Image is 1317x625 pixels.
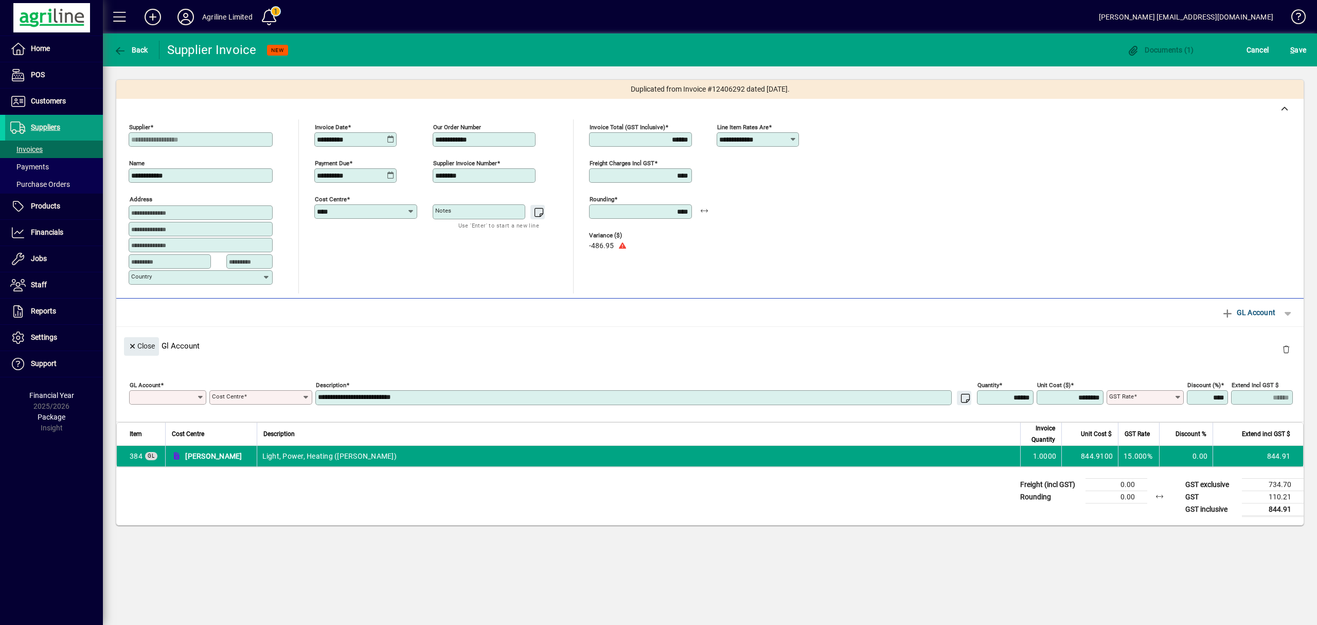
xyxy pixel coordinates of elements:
td: 844.91 [1242,503,1304,516]
mat-label: Supplier invoice number [433,160,497,167]
button: Documents (1) [1125,41,1197,59]
span: Reports [31,307,56,315]
span: Discount % [1176,428,1206,440]
div: Gl Account [116,327,1304,364]
mat-label: GL Account [130,381,161,388]
mat-label: Supplier [129,124,150,131]
mat-label: Rounding [590,196,614,203]
span: -486.95 [589,242,614,250]
span: Support [31,359,57,368]
mat-label: GST rate [1109,393,1134,400]
button: GL Account [1216,303,1280,322]
span: NEW [271,47,284,54]
span: GL [148,453,155,459]
button: Cancel [1244,41,1272,59]
td: 734.70 [1242,478,1304,491]
span: Products [31,202,60,210]
span: ave [1290,42,1306,58]
mat-label: Line item rates are [717,124,769,131]
span: Cost Centre [172,428,204,440]
td: 844.91 [1213,446,1303,466]
mat-label: Country [131,273,152,280]
td: 0.00 [1085,491,1147,503]
span: Jobs [31,254,47,263]
button: Close [124,337,159,356]
span: Financial Year [29,391,74,400]
app-page-header-button: Delete [1274,344,1298,354]
span: Staff [31,281,47,289]
mat-label: Invoice date [315,124,348,131]
td: GST inclusive [1180,503,1242,516]
button: Delete [1274,337,1298,362]
a: Jobs [5,246,103,272]
a: Home [5,36,103,62]
mat-label: Freight charges incl GST [590,160,654,167]
span: Payments [10,163,49,171]
span: S [1290,46,1294,54]
span: Customers [31,97,66,105]
span: Unit Cost $ [1081,428,1112,440]
td: 844.9100 [1061,446,1118,466]
a: Knowledge Base [1284,2,1304,36]
span: Invoice Quantity [1027,423,1055,445]
mat-label: Payment due [315,160,349,167]
a: Financials [5,220,103,246]
td: GST [1180,491,1242,503]
span: Purchase Orders [10,180,70,188]
td: Light, Power, Heating ([PERSON_NAME]) [257,446,1021,466]
mat-label: Our order number [433,124,481,131]
button: Add [136,8,169,26]
mat-label: Notes [435,207,451,214]
mat-label: Name [129,160,145,167]
span: Light, Power, Heating (Gore) [130,451,143,461]
td: 110.21 [1242,491,1304,503]
a: Invoices [5,141,103,158]
span: Settings [31,333,57,341]
td: 0.00 [1159,446,1213,466]
span: [PERSON_NAME] [185,451,242,461]
span: Home [31,44,50,53]
span: Cancel [1247,42,1269,58]
div: [PERSON_NAME] [EMAIL_ADDRESS][DOMAIN_NAME] [1099,9,1273,25]
a: Purchase Orders [5,176,103,193]
span: Duplicated from Invoice #12406292 dated [DATE]. [631,84,790,95]
td: Rounding [1015,491,1085,503]
app-page-header-button: Back [103,41,159,59]
a: Payments [5,158,103,176]
mat-label: Extend incl GST $ [1232,381,1278,388]
td: Freight (incl GST) [1015,478,1085,491]
app-page-header-button: Close [121,341,162,350]
span: GST Rate [1125,428,1150,440]
span: Invoices [10,145,43,153]
span: Financials [31,228,63,236]
mat-label: Quantity [977,381,999,388]
span: Variance ($) [589,232,651,239]
span: Close [128,338,155,355]
mat-label: Cost Centre [315,196,347,203]
a: POS [5,62,103,88]
mat-label: Cost Centre [212,393,244,400]
button: Save [1288,41,1309,59]
button: Back [111,41,151,59]
span: Package [38,413,65,421]
span: Item [130,428,142,440]
span: POS [31,71,45,79]
div: Supplier Invoice [167,42,257,58]
div: Agriline Limited [202,9,253,25]
span: Suppliers [31,123,60,131]
span: Description [263,428,295,440]
td: 1.0000 [1020,446,1061,466]
mat-label: Discount (%) [1187,381,1221,388]
span: Back [114,46,148,54]
mat-label: Unit Cost ($) [1037,381,1071,388]
a: Staff [5,272,103,298]
mat-label: Invoice Total (GST inclusive) [590,124,665,131]
span: GL Account [1221,304,1275,321]
mat-label: Description [316,381,346,388]
mat-hint: Use 'Enter' to start a new line [458,219,539,231]
button: Profile [169,8,202,26]
span: Documents (1) [1127,46,1194,54]
a: Products [5,194,103,219]
a: Reports [5,299,103,324]
a: Support [5,351,103,377]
